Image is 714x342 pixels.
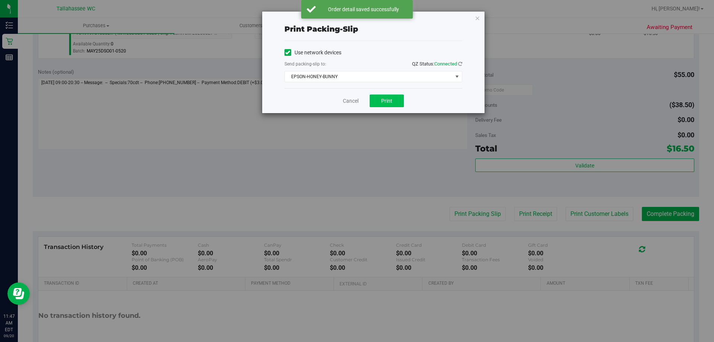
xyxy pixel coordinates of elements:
span: Connected [434,61,457,67]
span: Print [381,98,392,104]
label: Use network devices [284,49,341,57]
button: Print [370,95,404,107]
a: Cancel [343,97,358,105]
label: Send packing-slip to: [284,61,326,67]
span: EPSON-HONEY-BUNNY [285,71,453,82]
span: select [452,71,461,82]
div: Order detail saved successfully [320,6,407,13]
span: QZ Status: [412,61,462,67]
iframe: Resource center [7,282,30,305]
span: Print packing-slip [284,25,358,33]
